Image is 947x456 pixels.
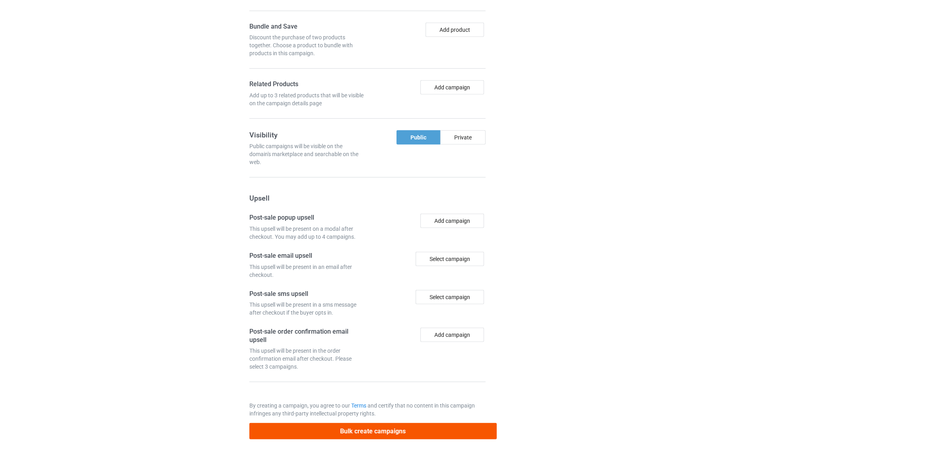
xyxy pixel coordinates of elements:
div: Select campaign [416,290,484,304]
h4: Post-sale popup upsell [249,214,365,222]
h3: Visibility [249,130,365,139]
p: By creating a campaign, you agree to our and certify that no content in this campaign infringes a... [249,402,486,417]
div: Add up to 3 related products that will be visible on the campaign details page [249,91,365,107]
div: Select campaign [416,252,484,266]
button: Add campaign [420,214,484,228]
h3: Upsell [249,193,486,203]
h4: Post-sale order confirmation email upsell [249,328,365,344]
div: Public campaigns will be visible on the domain's marketplace and searchable on the web. [249,142,365,166]
button: Bulk create campaigns [249,423,497,439]
h4: Bundle and Save [249,23,365,31]
div: Public [397,130,440,145]
button: Add product [426,23,484,37]
h4: Related Products [249,80,365,89]
h4: Post-sale sms upsell [249,290,365,298]
button: Add campaign [420,328,484,342]
div: This upsell will be present in a sms message after checkout if the buyer opts in. [249,301,365,317]
div: Private [440,130,486,145]
div: This upsell will be present in the order confirmation email after checkout. Please select 3 campa... [249,347,365,371]
a: Terms [351,402,366,409]
button: Add campaign [420,80,484,95]
div: This upsell will be present on a modal after checkout. You may add up to 4 campaigns. [249,225,365,241]
h4: Post-sale email upsell [249,252,365,260]
div: Discount the purchase of two products together. Choose a product to bundle with products in this ... [249,33,365,57]
div: This upsell will be present in an email after checkout. [249,263,365,279]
